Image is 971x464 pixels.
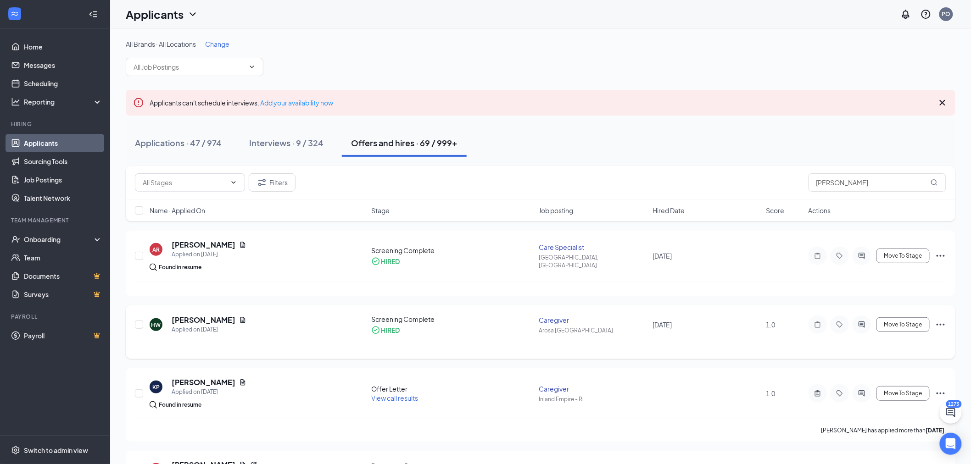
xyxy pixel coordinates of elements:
[921,9,932,20] svg: QuestionInfo
[187,9,198,20] svg: ChevronDown
[876,386,930,401] button: Move To Stage
[884,390,922,397] span: Move To Stage
[653,320,672,329] span: [DATE]
[834,252,845,260] svg: Tag
[239,379,246,386] svg: Document
[940,402,962,424] button: ChatActive
[24,74,102,93] a: Scheduling
[371,315,533,324] div: Screening Complete
[24,38,102,56] a: Home
[821,426,946,434] p: [PERSON_NAME] has applied more than .
[159,263,201,272] div: Found in resume
[900,9,911,20] svg: Notifications
[812,252,823,260] svg: Note
[766,389,776,398] span: 1.0
[884,253,922,259] span: Move To Stage
[942,10,951,18] div: PO
[24,285,102,304] a: SurveysCrown
[24,235,95,244] div: Onboarding
[150,206,205,215] span: Name · Applied On
[946,400,962,408] div: 1273
[935,319,946,330] svg: Ellipses
[257,177,268,188] svg: Filter
[834,321,845,328] svg: Tag
[884,321,922,328] span: Move To Stage
[539,326,647,334] div: Arosa [GEOGRAPHIC_DATA]
[381,257,400,266] div: HIRED
[926,427,945,434] b: [DATE]
[809,173,946,192] input: Search in offers and hires
[24,171,102,189] a: Job Postings
[239,241,246,249] svg: Document
[260,99,333,107] a: Add your availability now
[24,267,102,285] a: DocumentsCrown
[539,206,574,215] span: Job posting
[856,252,867,260] svg: ActiveChat
[539,254,647,269] div: [GEOGRAPHIC_DATA], [GEOGRAPHIC_DATA]
[876,317,930,332] button: Move To Stage
[931,179,938,186] svg: MagnifyingGlass
[539,384,647,393] div: Caregiver
[766,320,776,329] span: 1.0
[371,394,418,402] span: View call results
[856,390,867,397] svg: ActiveChat
[812,390,823,397] svg: ActiveNote
[135,137,222,149] div: Applications · 47 / 974
[371,257,380,266] svg: CheckmarkCircle
[11,446,20,455] svg: Settings
[24,134,102,152] a: Applicants
[134,62,245,72] input: All Job Postings
[11,235,20,244] svg: UserCheck
[809,206,831,215] span: Actions
[152,383,160,391] div: KP
[126,6,184,22] h1: Applicants
[371,246,533,255] div: Screening Complete
[539,243,647,252] div: Care Specialist
[11,120,100,128] div: Hiring
[172,325,246,334] div: Applied on [DATE]
[249,173,296,192] button: Filter Filters
[152,246,160,254] div: AR
[351,137,458,149] div: Offers and hires · 69 / 999+
[126,40,196,48] span: All Brands · All Locations
[11,97,20,106] svg: Analysis
[172,315,235,325] h5: [PERSON_NAME]
[876,249,930,263] button: Move To Stage
[172,387,246,397] div: Applied on [DATE]
[150,264,157,271] img: search.bf7aa3482b7795d4f01b.svg
[539,315,647,325] div: Caregiver
[150,99,333,107] span: Applicants can't schedule interviews.
[159,400,201,409] div: Found in resume
[24,56,102,74] a: Messages
[653,206,685,215] span: Hired Date
[230,179,237,186] svg: ChevronDown
[371,384,533,393] div: Offer Letter
[24,446,88,455] div: Switch to admin view
[24,152,102,171] a: Sourcing Tools
[24,97,103,106] div: Reporting
[653,252,672,260] span: [DATE]
[150,401,157,409] img: search.bf7aa3482b7795d4f01b.svg
[11,216,100,224] div: Team Management
[10,9,19,18] svg: WorkstreamLogo
[239,316,246,324] svg: Document
[249,137,324,149] div: Interviews · 9 / 324
[539,395,647,403] div: Inland Empire - Ri ...
[937,97,948,108] svg: Cross
[172,377,235,387] h5: [PERSON_NAME]
[205,40,229,48] span: Change
[133,97,144,108] svg: Error
[834,390,845,397] svg: Tag
[89,10,98,19] svg: Collapse
[24,249,102,267] a: Team
[812,321,823,328] svg: Note
[143,177,226,188] input: All Stages
[856,321,867,328] svg: ActiveChat
[24,326,102,345] a: PayrollCrown
[935,250,946,261] svg: Ellipses
[945,407,956,418] svg: ChatActive
[248,63,256,71] svg: ChevronDown
[371,206,390,215] span: Stage
[11,313,100,320] div: Payroll
[371,326,380,335] svg: CheckmarkCircle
